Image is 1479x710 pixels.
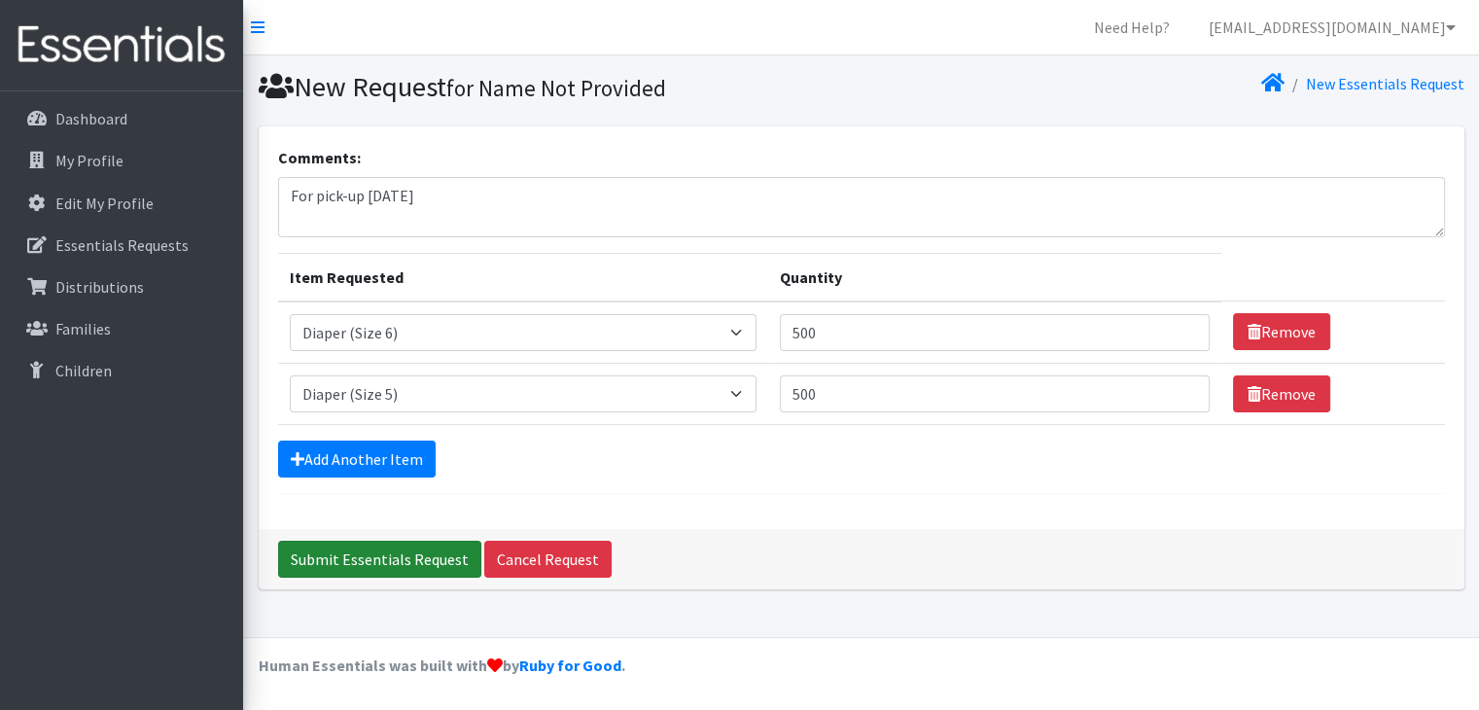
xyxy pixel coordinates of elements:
[8,267,235,306] a: Distributions
[8,351,235,390] a: Children
[55,361,112,380] p: Children
[55,319,111,338] p: Families
[8,226,235,265] a: Essentials Requests
[55,194,154,213] p: Edit My Profile
[8,141,235,180] a: My Profile
[278,146,361,169] label: Comments:
[8,13,235,78] img: HumanEssentials
[55,235,189,255] p: Essentials Requests
[519,656,621,675] a: Ruby for Good
[768,253,1221,302] th: Quantity
[484,541,612,578] a: Cancel Request
[446,74,666,102] small: for Name Not Provided
[55,109,127,128] p: Dashboard
[8,184,235,223] a: Edit My Profile
[259,70,855,104] h1: New Request
[278,441,436,478] a: Add Another Item
[1233,375,1330,412] a: Remove
[8,99,235,138] a: Dashboard
[55,277,144,297] p: Distributions
[8,309,235,348] a: Families
[278,253,768,302] th: Item Requested
[1306,74,1464,93] a: New Essentials Request
[259,656,625,675] strong: Human Essentials was built with by .
[1193,8,1471,47] a: [EMAIL_ADDRESS][DOMAIN_NAME]
[55,151,123,170] p: My Profile
[1078,8,1185,47] a: Need Help?
[1233,313,1330,350] a: Remove
[278,541,481,578] input: Submit Essentials Request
